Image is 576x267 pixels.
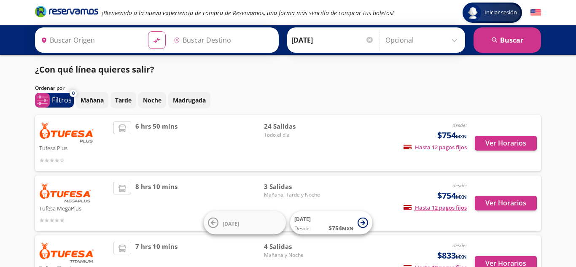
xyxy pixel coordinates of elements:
[294,225,311,232] span: Desde:
[452,182,467,189] em: desde:
[39,143,109,153] p: Tufesa Plus
[437,249,467,262] span: $833
[404,204,467,211] span: Hasta 12 pagos fijos
[35,84,65,92] p: Ordenar por
[437,129,467,142] span: $754
[135,121,178,165] span: 6 hrs 50 mins
[291,30,374,51] input: Elegir Fecha
[35,63,154,76] p: ¿Con qué línea quieres salir?
[52,95,72,105] p: Filtros
[264,131,323,139] span: Todo el día
[138,92,166,108] button: Noche
[168,92,210,108] button: Madrugada
[39,121,94,143] img: Tufesa Plus
[264,182,323,191] span: 3 Salidas
[35,93,74,108] button: 0Filtros
[452,121,467,129] em: desde:
[110,92,136,108] button: Tarde
[173,96,206,105] p: Madrugada
[456,254,467,260] small: MXN
[115,96,132,105] p: Tarde
[39,203,109,213] p: Tufesa MegaPlus
[39,242,94,263] img: Tufesa Titanium
[81,96,104,105] p: Mañana
[290,211,372,235] button: [DATE]Desde:$754MXN
[456,133,467,140] small: MXN
[35,5,98,20] a: Brand Logo
[76,92,108,108] button: Mañana
[264,191,323,199] span: Mañana, Tarde y Noche
[437,189,467,202] span: $754
[456,194,467,200] small: MXN
[135,182,178,225] span: 8 hrs 10 mins
[264,251,323,259] span: Mañana y Noche
[294,216,311,223] span: [DATE]
[452,242,467,249] em: desde:
[530,8,541,18] button: English
[72,90,75,97] span: 0
[474,27,541,53] button: Buscar
[328,224,353,232] span: $ 754
[264,242,323,251] span: 4 Salidas
[264,121,323,131] span: 24 Salidas
[39,182,92,203] img: Tufesa MegaPlus
[204,211,286,235] button: [DATE]
[35,5,98,18] i: Brand Logo
[385,30,461,51] input: Opcional
[475,196,537,210] button: Ver Horarios
[102,9,394,17] em: ¡Bienvenido a la nueva experiencia de compra de Reservamos, una forma más sencilla de comprar tus...
[170,30,274,51] input: Buscar Destino
[143,96,161,105] p: Noche
[342,225,353,232] small: MXN
[38,30,141,51] input: Buscar Origen
[481,8,520,17] span: Iniciar sesión
[404,143,467,151] span: Hasta 12 pagos fijos
[223,220,239,227] span: [DATE]
[475,136,537,151] button: Ver Horarios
